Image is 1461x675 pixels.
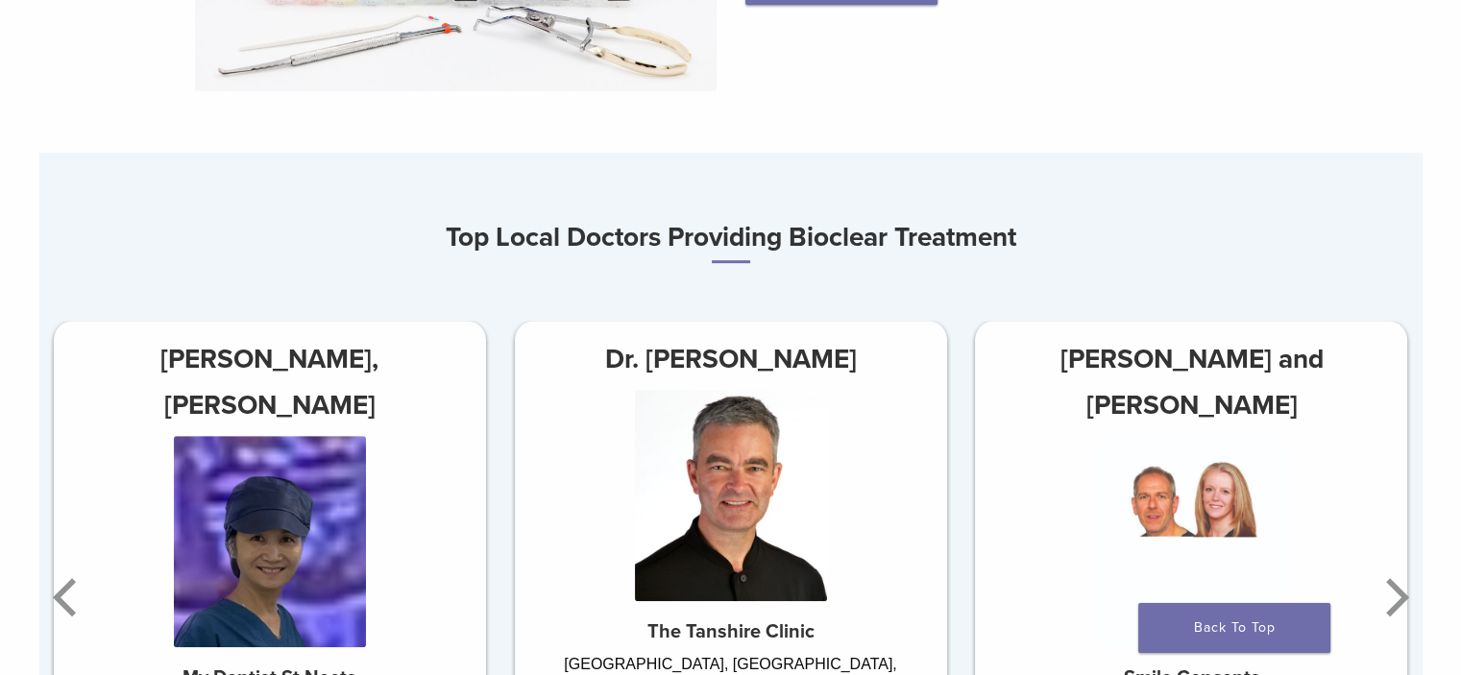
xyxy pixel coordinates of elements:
[1375,540,1413,655] button: Next
[514,336,946,382] h3: Dr. [PERSON_NAME]
[39,214,1423,263] h3: Top Local Doctors Providing Bioclear Treatment
[975,336,1407,428] h3: [PERSON_NAME] and [PERSON_NAME]
[634,390,826,601] img: Dr. Richard Brooks
[1095,436,1287,647] img: Dr. Claire Burgess and Dr. Dominic Hassall
[49,540,87,655] button: Previous
[54,336,486,428] h3: [PERSON_NAME], [PERSON_NAME]
[1138,603,1330,653] a: Back To Top
[646,620,814,643] strong: The Tanshire Clinic
[174,436,366,647] img: Dr. Shuk Yin, Yip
